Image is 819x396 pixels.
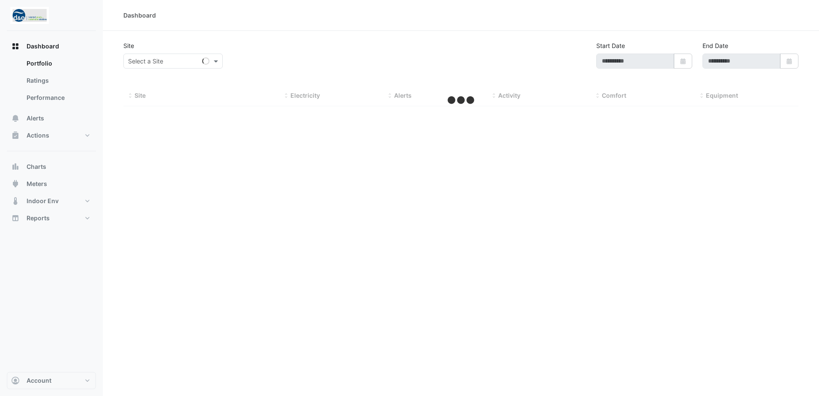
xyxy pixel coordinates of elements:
app-icon: Alerts [11,114,20,123]
app-icon: Meters [11,180,20,188]
button: Indoor Env [7,192,96,210]
span: Alerts [394,92,412,99]
span: Account [27,376,51,385]
button: Reports [7,210,96,227]
label: Site [123,41,134,50]
span: Reports [27,214,50,222]
span: Site [135,92,146,99]
a: Performance [20,89,96,106]
app-icon: Charts [11,162,20,171]
span: Activity [498,92,520,99]
button: Meters [7,175,96,192]
img: Company Logo [10,7,49,24]
button: Account [7,372,96,389]
app-icon: Actions [11,131,20,140]
button: Dashboard [7,38,96,55]
a: Portfolio [20,55,96,72]
app-icon: Indoor Env [11,197,20,205]
label: End Date [702,41,728,50]
span: Charts [27,162,46,171]
app-icon: Dashboard [11,42,20,51]
span: Indoor Env [27,197,59,205]
div: Dashboard [7,55,96,110]
span: Equipment [706,92,738,99]
label: Start Date [596,41,625,50]
a: Ratings [20,72,96,89]
button: Actions [7,127,96,144]
app-icon: Reports [11,214,20,222]
span: Electricity [290,92,320,99]
button: Charts [7,158,96,175]
span: Meters [27,180,47,188]
button: Alerts [7,110,96,127]
span: Dashboard [27,42,59,51]
div: Dashboard [123,11,156,20]
span: Comfort [602,92,626,99]
span: Alerts [27,114,44,123]
span: Actions [27,131,49,140]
